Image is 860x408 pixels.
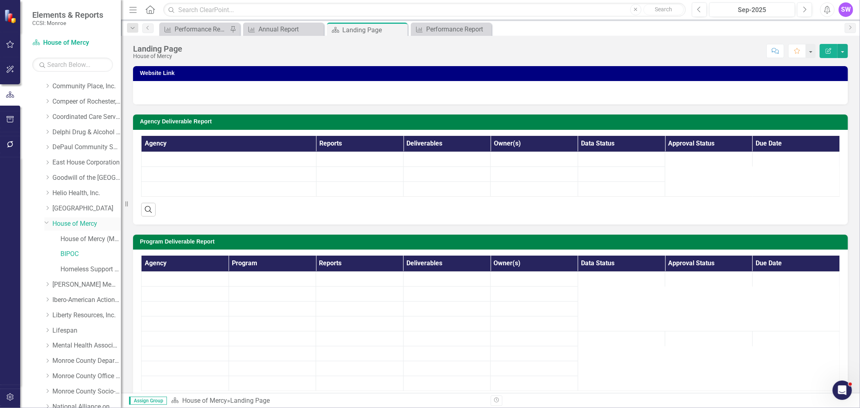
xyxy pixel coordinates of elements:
[52,356,121,366] a: Monroe County Department of Social Services
[32,38,113,48] a: House of Mercy
[60,265,121,274] a: Homeless Support Services
[413,24,489,34] a: Performance Report
[129,397,167,405] span: Assign Group
[258,24,322,34] div: Annual Report
[52,143,121,152] a: DePaul Community Services, lnc.
[712,5,792,15] div: Sep-2025
[833,381,852,400] iframe: Intercom live chat
[32,20,103,26] small: CCSI: Monroe
[655,6,672,12] span: Search
[161,24,228,34] a: Performance Report
[52,173,121,183] a: Goodwill of the [GEOGRAPHIC_DATA]
[52,189,121,198] a: Helio Health, Inc.
[839,2,853,17] button: SW
[52,158,121,167] a: East House Corporation
[245,24,322,34] a: Annual Report
[230,397,270,404] div: Landing Page
[140,239,844,245] h3: Program Deliverable Report
[52,341,121,350] a: Mental Health Association
[52,128,121,137] a: Delphi Drug & Alcohol Council
[140,119,844,125] h3: Agency Deliverable Report
[52,296,121,305] a: Ibero-American Action League, Inc.
[52,326,121,335] a: Lifespan
[643,4,684,15] button: Search
[171,396,485,406] div: »
[52,82,121,91] a: Community Place, Inc.
[52,387,121,396] a: Monroe County Socio-Legal Center
[52,311,121,320] a: Liberty Resources, Inc.
[52,372,121,381] a: Monroe County Office of Mental Health
[133,53,182,59] div: House of Mercy
[140,70,844,76] h3: Website Link
[342,25,406,35] div: Landing Page
[52,97,121,106] a: Compeer of Rochester, Inc.
[60,250,121,259] a: BIPOC
[32,58,113,72] input: Search Below...
[52,280,121,289] a: [PERSON_NAME] Memorial Institute, Inc.
[52,204,121,213] a: [GEOGRAPHIC_DATA]
[163,3,686,17] input: Search ClearPoint...
[133,44,182,53] div: Landing Page
[175,24,228,34] div: Performance Report
[4,9,18,23] img: ClearPoint Strategy
[60,235,121,244] a: House of Mercy (MCOMH Internal)
[182,397,227,404] a: House of Mercy
[426,24,489,34] div: Performance Report
[52,112,121,122] a: Coordinated Care Services Inc.
[32,10,103,20] span: Elements & Reports
[709,2,795,17] button: Sep-2025
[52,219,121,229] a: House of Mercy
